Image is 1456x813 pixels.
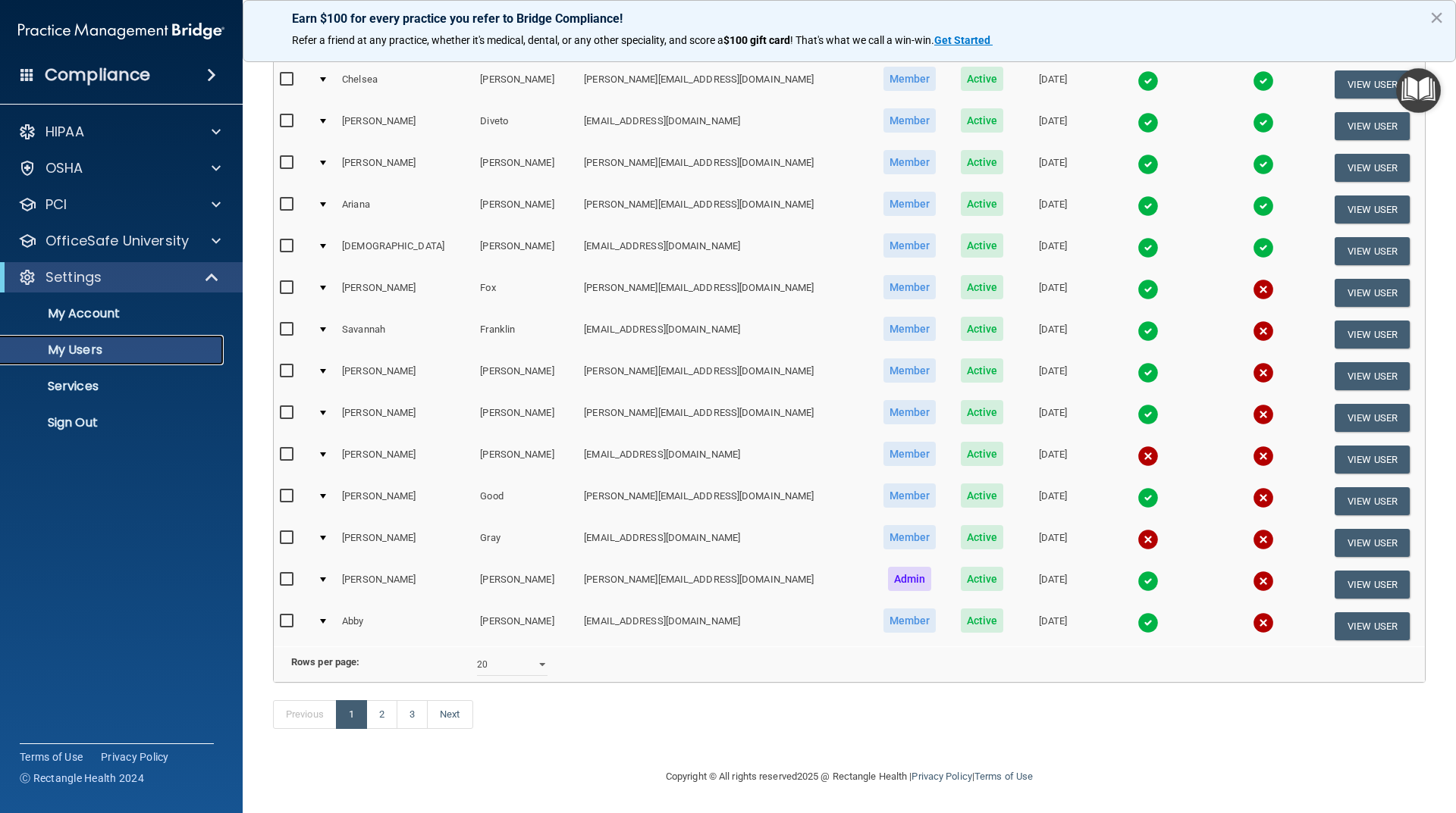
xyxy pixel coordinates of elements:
[336,105,474,147] td: [PERSON_NAME]
[1253,154,1274,175] img: tick.e7d51cea.svg
[474,605,578,646] td: [PERSON_NAME]
[336,700,367,729] a: 1
[474,564,578,605] td: [PERSON_NAME]
[45,268,102,286] p: Settings
[20,749,83,765] a: Terms of Use
[1015,314,1090,355] td: [DATE]
[961,483,1004,508] span: Active
[474,439,578,480] td: [PERSON_NAME]
[961,150,1004,174] span: Active
[974,771,1033,782] a: Terms of Use
[883,275,937,299] span: Member
[883,608,937,633] span: Member
[578,314,871,355] td: [EMAIL_ADDRESS][DOMAIN_NAME]
[1335,154,1410,182] button: View User
[934,34,990,46] strong: Get Started
[1137,237,1159,258] img: tick.e7d51cea.svg
[961,358,1004,383] span: Active
[961,400,1004,424] span: Active
[883,192,937,216] span: Member
[1253,487,1274,508] img: cross.ca9f0e7f.svg
[336,230,474,272] td: [DEMOGRAPHIC_DATA]
[1015,522,1090,564] td: [DATE]
[1253,362,1274,383] img: cross.ca9f0e7f.svg
[578,230,871,272] td: [EMAIL_ADDRESS][DOMAIN_NAME]
[1137,362,1159,383] img: tick.e7d51cea.svg
[18,232,221,250] a: OfficeSafe University
[961,108,1004,133] span: Active
[474,522,578,564] td: Gray
[474,105,578,147] td: Diveto
[45,64,150,86] h4: Compliance
[1015,189,1090,230] td: [DATE]
[961,67,1004,91] span: Active
[883,233,937,258] span: Member
[1335,237,1410,265] button: View User
[1396,68,1441,113] button: Open Resource Center
[883,525,937,549] span: Member
[336,564,474,605] td: [PERSON_NAME]
[10,415,217,430] p: Sign Out
[292,34,723,46] span: Refer a friend at any practice, whether it's medical, dental, or any other speciality, and score a
[1253,195,1274,217] img: tick.e7d51cea.svg
[1335,612,1410,640] button: View User
[1137,279,1159,300] img: tick.e7d51cea.svg
[1137,404,1159,425] img: tick.e7d51cea.svg
[1015,355,1090,397] td: [DATE]
[1015,230,1090,272] td: [DATE]
[1335,487,1410,515] button: View User
[366,700,397,729] a: 2
[578,564,871,605] td: [PERSON_NAME][EMAIL_ADDRESS][DOMAIN_NAME]
[578,272,871,314] td: [PERSON_NAME][EMAIL_ADDRESS][DOMAIN_NAME]
[1137,529,1159,550] img: cross.ca9f0e7f.svg
[292,11,1407,26] p: Earn $100 for every practice you refer to Bridge Compliance!
[336,397,474,439] td: [PERSON_NAME]
[883,483,937,508] span: Member
[1015,480,1090,522] td: [DATE]
[45,232,189,250] p: OfficeSafe University
[883,442,937,466] span: Member
[474,355,578,397] td: [PERSON_NAME]
[336,64,474,105] td: Chelsea
[1137,612,1159,633] img: tick.e7d51cea.svg
[1015,564,1090,605] td: [DATE]
[1335,446,1410,474] button: View User
[1335,195,1410,224] button: View User
[1253,571,1274,592] img: cross.ca9f0e7f.svg
[1335,571,1410,599] button: View User
[912,771,971,782] a: Privacy Policy
[1253,612,1274,633] img: cross.ca9f0e7f.svg
[1137,487,1159,508] img: tick.e7d51cea.svg
[883,67,937,91] span: Member
[397,700,428,729] a: 3
[18,195,221,214] a: PCI
[1335,70,1410,98] button: View User
[1253,321,1274,342] img: cross.ca9f0e7f.svg
[474,147,578,189] td: [PERSON_NAME]
[336,314,474,355] td: Savannah
[336,147,474,189] td: [PERSON_NAME]
[1253,279,1274,300] img: cross.ca9f0e7f.svg
[336,355,474,397] td: [PERSON_NAME]
[883,108,937,133] span: Member
[18,159,221,177] a: OSHA
[888,567,932,591] span: Admin
[1137,154,1159,175] img: tick.e7d51cea.svg
[578,605,871,646] td: [EMAIL_ADDRESS][DOMAIN_NAME]
[961,275,1004,299] span: Active
[578,147,871,189] td: [PERSON_NAME][EMAIL_ADDRESS][DOMAIN_NAME]
[883,358,937,383] span: Member
[1015,147,1090,189] td: [DATE]
[336,189,474,230] td: Ariana
[1335,112,1410,140] button: View User
[578,189,871,230] td: [PERSON_NAME][EMAIL_ADDRESS][DOMAIN_NAME]
[578,397,871,439] td: [PERSON_NAME][EMAIL_ADDRESS][DOMAIN_NAME]
[961,233,1004,258] span: Active
[1137,446,1159,467] img: cross.ca9f0e7f.svg
[1253,529,1274,550] img: cross.ca9f0e7f.svg
[474,64,578,105] td: [PERSON_NAME]
[1253,70,1274,92] img: tick.e7d51cea.svg
[723,34,790,46] strong: $100 gift card
[961,567,1004,591] span: Active
[1253,112,1274,133] img: tick.e7d51cea.svg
